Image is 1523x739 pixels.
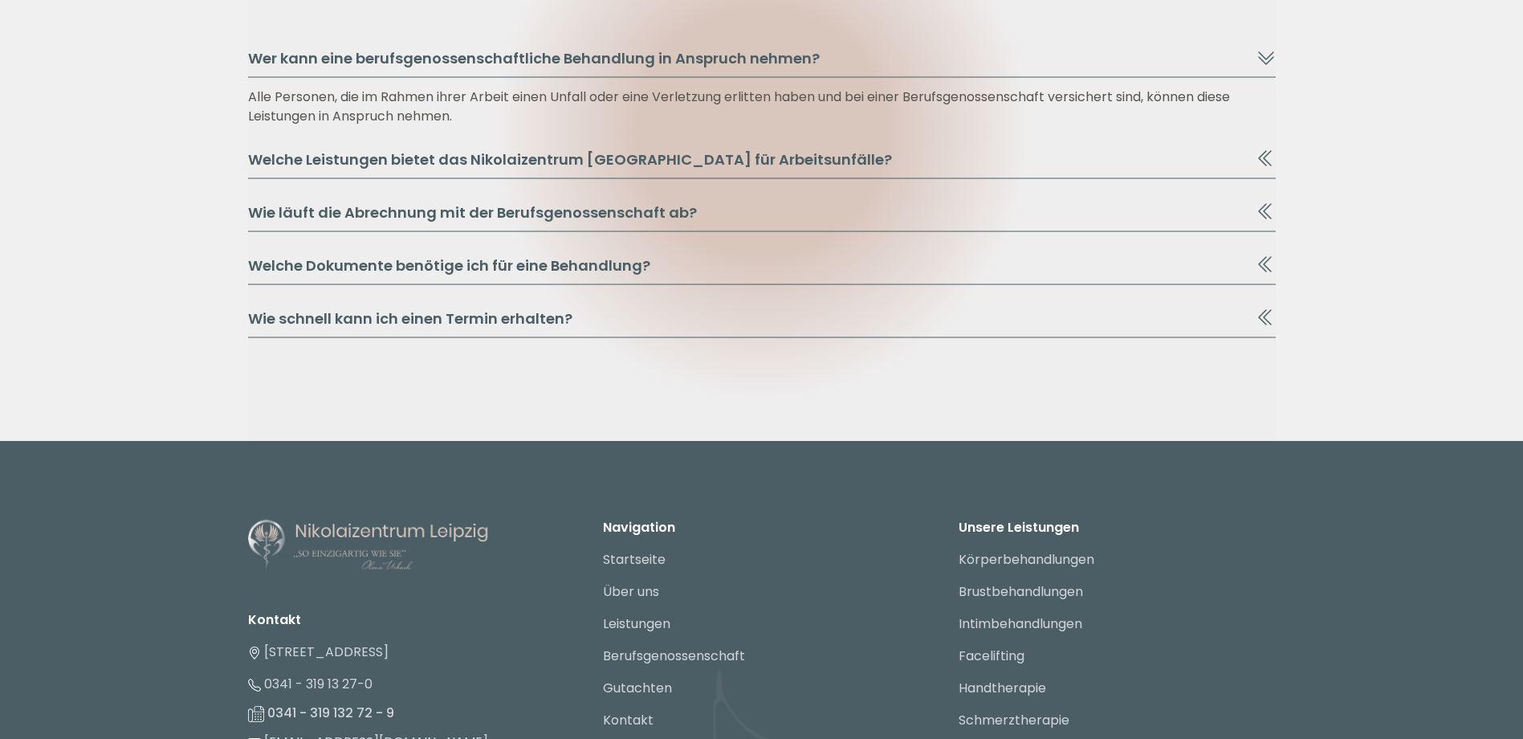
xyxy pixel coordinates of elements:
[959,582,1083,601] a: Brustbehandlungen
[603,614,670,633] a: Leistungen
[248,643,389,661] a: [STREET_ADDRESS]
[603,679,672,697] a: Gutachten
[248,255,1276,285] button: Welche Dokumente benötige ich für eine Behandlung?
[248,202,1276,232] button: Wie läuft die Abrechnung mit der Berufsgenossenschaft ab?
[959,679,1046,697] a: Handtherapie
[959,518,1276,537] p: Unsere Leistungen
[248,149,1276,179] button: Welche Leistungen bietet das Nikolaizentrum [GEOGRAPHIC_DATA] für Arbeitsunfälle?
[248,308,1276,338] button: Wie schnell kann ich einen Termin erhalten?
[603,711,654,729] a: Kontakt
[603,582,659,601] a: Über uns
[248,88,1276,126] div: Alle Personen, die im Rahmen ihrer Arbeit einen Unfall oder eine Verletzung erlitten haben und be...
[248,610,565,630] li: Kontakt
[248,47,1276,78] button: Wer kann eine berufsgenossenschaftliche Behandlung in Anspruch nehmen?
[248,518,489,573] img: Nikolaizentrum Leipzig - Logo
[959,550,1094,569] a: Körperbehandlungen
[959,711,1069,729] a: Schmerztherapie
[603,647,745,665] a: Berufsgenossenschaft
[959,614,1082,633] a: Intimbehandlungen
[603,550,666,569] a: Startseite
[248,675,373,693] a: 0341 - 319 13 27-0
[248,700,565,726] li: 0341 - 319 132 72 - 9
[603,518,920,537] p: Navigation
[959,647,1024,665] a: Facelifting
